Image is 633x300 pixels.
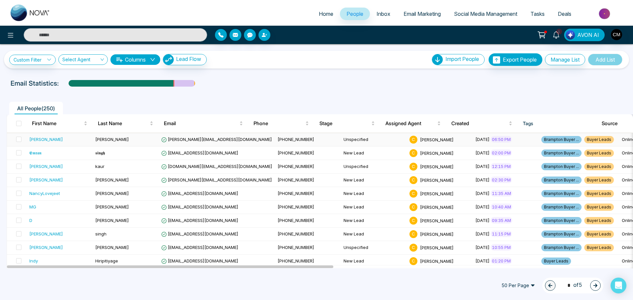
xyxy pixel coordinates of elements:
span: Buyer Leads [584,136,614,143]
td: New Lead [341,147,407,160]
img: Market-place.gif [581,6,629,21]
span: C [409,203,417,211]
span: [PHONE_NUMBER] [278,164,314,169]
span: [PERSON_NAME] [420,191,454,196]
span: [DATE] [475,204,490,209]
span: Phone [254,120,304,127]
img: Lead Flow [163,54,174,65]
td: Unspecified [341,160,407,174]
span: [PERSON_NAME] [420,164,454,169]
span: [PHONE_NUMBER] [278,177,314,182]
span: down [150,57,155,62]
div: D [29,217,32,224]
span: [PHONE_NUMBER] [278,137,314,142]
span: [DATE] [475,137,490,142]
span: 50 Per Page [497,280,540,291]
div: [PERSON_NAME] [29,244,63,251]
a: Inbox [370,8,397,20]
span: 12:15 PM [491,163,512,170]
th: First Name [27,114,93,133]
span: [EMAIL_ADDRESS][DOMAIN_NAME] [161,245,238,250]
img: User Avatar [611,29,622,40]
td: Unspecified [341,241,407,255]
span: Brampton Buyer ... [541,163,582,170]
span: [PERSON_NAME] [95,191,129,196]
span: Brampton Buyer ... [541,150,582,157]
span: Brampton Buyer ... [541,231,582,238]
span: AVON AI [577,31,599,39]
span: Tasks [530,11,545,17]
div: Indy [29,258,38,264]
span: of 5 [563,281,582,290]
span: [DATE] [475,218,490,223]
span: [DATE] [475,164,490,169]
a: Tasks [524,8,551,20]
span: People [347,11,363,17]
span: All People ( 250 ) [15,105,58,112]
span: Brampton Buyer ... [541,136,582,143]
span: [EMAIL_ADDRESS][DOMAIN_NAME] [161,191,238,196]
span: Buyer Leads [584,217,614,224]
span: Email Marketing [404,11,441,17]
div: Open Intercom Messenger [611,278,626,293]
span: C [409,163,417,171]
p: Email Statistics: [11,78,59,88]
span: Brampton Buyer ... [541,217,582,224]
a: Custom Filter [9,55,56,65]
span: [PERSON_NAME] [420,204,454,209]
span: C [409,149,417,157]
button: Manage List [545,54,585,65]
span: Buyer Leads [584,190,614,197]
span: Deals [558,11,571,17]
span: Buyer Leads [584,177,614,184]
span: [PERSON_NAME] [95,218,129,223]
span: [PERSON_NAME] [95,245,129,250]
span: Brampton Buyer ... [541,204,582,211]
button: Lead Flow [163,54,207,65]
th: Phone [248,114,314,133]
span: [DATE] [475,177,490,182]
span: Import People [445,56,479,62]
span: Assigned Agent [385,120,436,127]
span: [EMAIL_ADDRESS][DOMAIN_NAME] [161,218,238,223]
td: New Lead [341,255,407,268]
span: Export People [503,56,537,63]
span: [PERSON_NAME] [95,204,129,209]
a: Home [312,8,340,20]
div: [PERSON_NAME] [29,177,63,183]
span: 𝖘𝖎𝖓𝖌𝖍 [95,150,105,155]
span: Lead Flow [176,56,201,62]
span: [PHONE_NUMBER] [278,231,314,236]
td: New Lead [341,228,407,241]
span: [PHONE_NUMBER] [278,218,314,223]
span: Buyer Leads [541,258,571,265]
a: 5 [548,29,564,40]
span: 10:40 AM [491,204,512,210]
span: [DOMAIN_NAME][EMAIL_ADDRESS][DOMAIN_NAME] [161,164,272,169]
span: [PERSON_NAME] [95,177,129,182]
span: Buyer Leads [584,244,614,251]
a: Social Media Management [447,8,524,20]
th: Assigned Agent [380,114,446,133]
div: MG [29,204,36,210]
span: kaur [95,164,105,169]
span: First Name [32,120,82,127]
span: Buyer Leads [584,150,614,157]
span: 11:35 AM [491,190,512,197]
span: [PERSON_NAME] [95,137,129,142]
span: C [409,136,417,144]
span: C [409,230,417,238]
button: Export People [489,53,542,66]
span: [PHONE_NUMBER] [278,191,314,196]
td: New Lead [341,187,407,201]
td: New Lead [341,214,407,228]
span: [PERSON_NAME] [420,245,454,250]
th: Created [446,114,518,133]
th: Last Name [93,114,159,133]
div: [PERSON_NAME] [29,136,63,143]
span: [PHONE_NUMBER] [278,245,314,250]
a: Deals [551,8,578,20]
span: C [409,244,417,252]
span: Last Name [98,120,148,127]
span: [PHONE_NUMBER] [278,150,314,155]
